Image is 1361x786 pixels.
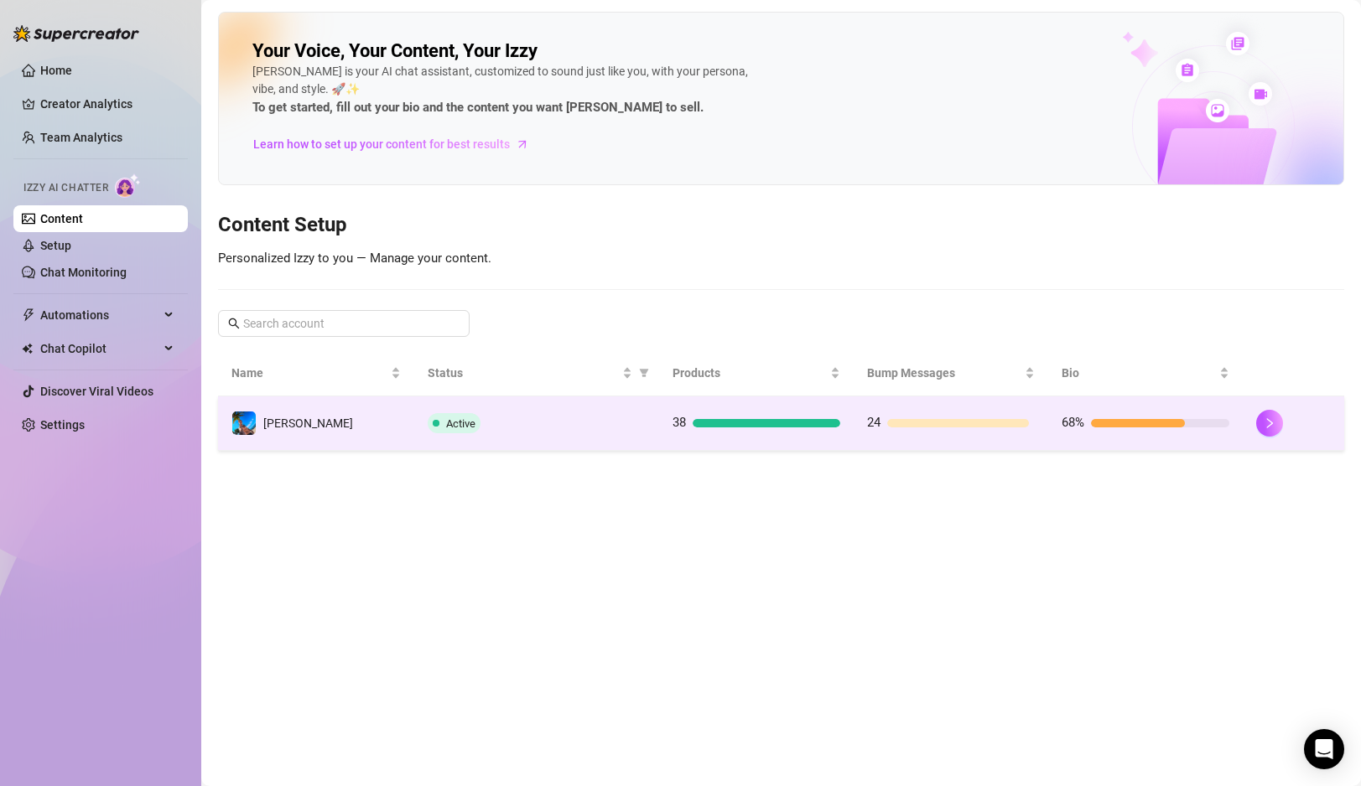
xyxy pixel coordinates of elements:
input: Search account [243,314,446,333]
div: [PERSON_NAME] is your AI chat assistant, customized to sound just like you, with your persona, vi... [252,63,756,118]
th: Bump Messages [854,350,1048,396]
h3: Content Setup [218,212,1344,239]
strong: To get started, fill out your bio and the content you want [PERSON_NAME] to sell. [252,100,704,115]
img: ai-chatter-content-library-cLFOSyPT.png [1083,13,1343,184]
a: Settings [40,418,85,432]
span: right [1264,417,1275,429]
span: Status [428,364,619,382]
a: Creator Analytics [40,90,174,117]
span: 24 [867,415,880,430]
img: Ryan [232,411,256,435]
th: Name [218,350,414,396]
span: 38 [673,415,686,430]
a: Chat Monitoring [40,266,127,279]
span: Personalized Izzy to you — Manage your content. [218,251,491,266]
span: Learn how to set up your content for best results [253,135,510,153]
span: Active [446,417,475,430]
img: AI Chatter [115,173,141,198]
img: Chat Copilot [22,343,33,354]
span: [PERSON_NAME] [263,416,353,430]
span: filter [639,368,649,378]
span: Izzy AI Chatter [23,180,108,196]
th: Products [659,350,854,396]
span: 68% [1062,415,1084,430]
span: Chat Copilot [40,335,159,362]
th: Bio [1048,350,1243,396]
span: Bump Messages [867,364,1021,382]
a: Content [40,212,83,225]
div: Open Intercom Messenger [1304,729,1344,769]
a: Team Analytics [40,131,122,144]
span: Products [673,364,827,382]
span: thunderbolt [22,308,35,322]
span: Name [231,364,387,382]
span: Automations [40,302,159,328]
span: arrow-right [514,136,531,153]
span: search [228,318,240,329]
a: Setup [40,239,71,252]
span: Bio [1062,364,1216,382]
h2: Your Voice, Your Content, Your Izzy [252,39,538,63]
a: Discover Viral Videos [40,385,153,398]
img: logo-BBDzfeDw.svg [13,25,139,42]
a: Learn how to set up your content for best results [252,131,542,158]
span: filter [636,360,652,385]
th: Status [414,350,659,396]
button: right [1256,410,1283,437]
a: Home [40,64,72,77]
